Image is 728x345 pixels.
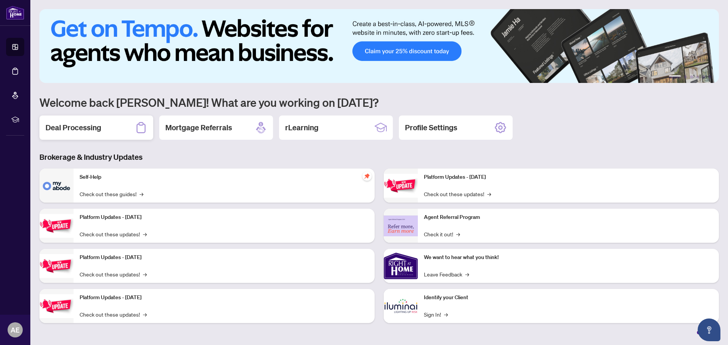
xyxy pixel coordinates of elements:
[11,325,20,335] span: AE
[143,310,147,318] span: →
[362,172,372,181] span: pushpin
[384,174,418,198] img: Platform Updates - June 23, 2025
[285,122,318,133] h2: rLearning
[444,310,448,318] span: →
[424,190,491,198] a: Check out these updates!→
[698,318,720,341] button: Open asap
[424,293,713,302] p: Identify your Client
[465,270,469,278] span: →
[80,253,369,262] p: Platform Updates - [DATE]
[80,310,147,318] a: Check out these updates!→
[708,75,711,78] button: 6
[143,230,147,238] span: →
[140,190,143,198] span: →
[80,270,147,278] a: Check out these updates!→
[39,169,74,203] img: Self-Help
[702,75,705,78] button: 5
[424,230,460,238] a: Check it out!→
[80,293,369,302] p: Platform Updates - [DATE]
[424,253,713,262] p: We want to hear what you think!
[39,254,74,278] img: Platform Updates - July 21, 2025
[80,213,369,222] p: Platform Updates - [DATE]
[6,6,24,20] img: logo
[165,122,232,133] h2: Mortgage Referrals
[39,95,719,109] h1: Welcome back [PERSON_NAME]! What are you working on [DATE]?
[424,270,469,278] a: Leave Feedback→
[487,190,491,198] span: →
[384,249,418,283] img: We want to hear what you think!
[424,173,713,181] p: Platform Updates - [DATE]
[80,190,143,198] a: Check out these guides!→
[80,230,147,238] a: Check out these updates!→
[39,9,719,83] img: Slide 0
[384,215,418,236] img: Agent Referral Program
[424,213,713,222] p: Agent Referral Program
[669,75,681,78] button: 1
[143,270,147,278] span: →
[696,75,699,78] button: 4
[80,173,369,181] p: Self-Help
[684,75,687,78] button: 2
[456,230,460,238] span: →
[405,122,457,133] h2: Profile Settings
[39,294,74,318] img: Platform Updates - July 8, 2025
[39,214,74,238] img: Platform Updates - September 16, 2025
[39,152,719,162] h3: Brokerage & Industry Updates
[424,310,448,318] a: Sign In!→
[690,75,693,78] button: 3
[45,122,101,133] h2: Deal Processing
[384,289,418,323] img: Identify your Client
